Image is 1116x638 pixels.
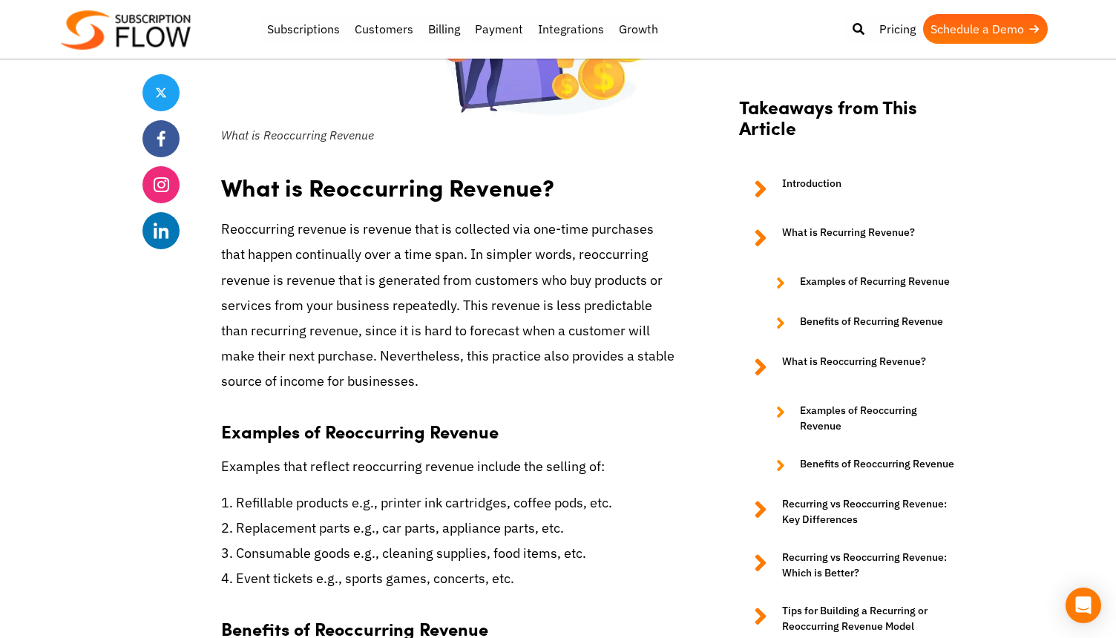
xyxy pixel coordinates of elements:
a: What is Recurring Revenue? [739,225,959,251]
a: Growth [611,14,666,44]
a: Recurring vs Reoccurring Revenue: Key Differences [739,496,959,527]
div: Open Intercom Messenger [1066,588,1101,623]
h2: What is Reoccurring Revenue? [221,159,678,205]
a: Introduction [739,176,959,203]
a: Recurring vs Reoccurring Revenue: Which is Better? [739,550,959,581]
figcaption: What is Reoccurring Revenue [221,127,678,143]
a: Tips for Building a Recurring or Reoccurring Revenue Model [739,603,959,634]
a: Schedule a Demo [923,14,1048,44]
a: Benefits of Recurring Revenue [761,314,959,332]
a: Payment [467,14,531,44]
a: Subscriptions [260,14,347,44]
h2: Takeaways from This Article [739,96,959,154]
a: Customers [347,14,421,44]
a: Billing [421,14,467,44]
h3: Examples of Reoccurring Revenue [221,405,678,442]
p: 1. Refillable products e.g., printer ink cartridges, coffee pods, etc. 2. Replacement parts e.g.,... [221,490,678,592]
p: Examples that reflect reoccurring revenue include the selling of: [221,454,678,479]
a: What is Reoccurring Revenue? [739,354,959,381]
a: Examples of Reoccurring Revenue [761,403,959,434]
a: Integrations [531,14,611,44]
a: Pricing [872,14,923,44]
a: Benefits of Reoccurring Revenue [761,456,959,474]
img: Subscriptionflow [61,10,191,50]
a: Examples of Recurring Revenue [761,274,959,292]
p: Reoccurring revenue is revenue that is collected via one-time purchases that happen continually o... [221,217,678,394]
